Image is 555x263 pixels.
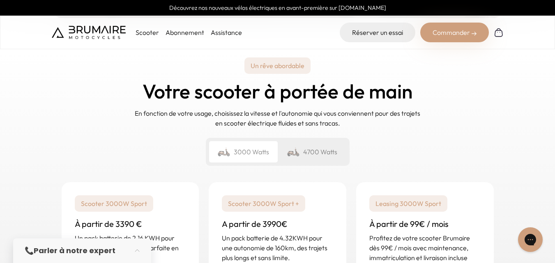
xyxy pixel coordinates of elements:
div: 4700 Watts [278,141,346,162]
p: Scooter 3000W Sport + [222,195,305,212]
h3: À partir de 99€ / mois [369,218,481,230]
p: Scooter 3000W Sport [75,195,153,212]
p: Scooter [136,27,159,37]
img: right-arrow-2.png [472,31,477,36]
p: Profitez de votre scooter Brumaire dès 99€ / mois avec maintenance, immatriculation et livraison ... [369,233,481,263]
a: Réserver un essai [340,23,415,42]
p: En fonction de votre usage, choisissez la vitesse et l'autonomie qui vous conviennent pour des tr... [134,108,421,128]
div: Commander [420,23,489,42]
p: Un rêve abordable [244,57,311,74]
img: Brumaire Motocycles [52,26,126,39]
div: 3000 Watts [209,141,278,162]
iframe: Gorgias live chat messenger [514,224,547,255]
p: Un pack batterie de 2.16 KWH pour une autonomie de 80km parfaite en ville au quotidien. [75,233,186,263]
a: Abonnement [166,28,204,37]
img: Panier [494,27,504,37]
h3: À partir de 3390 € [75,218,186,230]
h2: Votre scooter à portée de main [143,80,412,102]
p: Un pack batterie de 4.32KWH pour une autonomie de 160km, des trajets plus longs et sans limite. [222,233,333,263]
a: Assistance [211,28,242,37]
p: Leasing 3000W Sport [369,195,447,212]
h3: A partir de 3990€ [222,218,333,230]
